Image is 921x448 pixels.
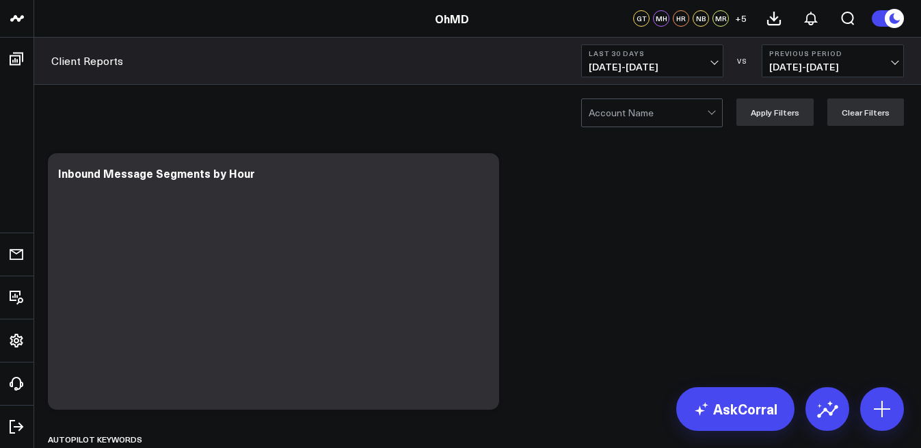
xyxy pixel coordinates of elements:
[589,49,716,57] b: Last 30 Days
[730,57,755,65] div: VS
[732,10,749,27] button: +5
[633,10,650,27] div: GT
[735,14,747,23] span: + 5
[673,10,689,27] div: HR
[712,10,729,27] div: MR
[58,166,255,181] div: Inbound Message Segments by Hour
[693,10,709,27] div: NB
[769,62,896,73] span: [DATE] - [DATE]
[676,387,795,431] a: AskCorral
[736,98,814,126] button: Apply Filters
[581,44,723,77] button: Last 30 Days[DATE]-[DATE]
[769,49,896,57] b: Previous Period
[653,10,669,27] div: MH
[435,11,469,26] a: OhMD
[589,62,716,73] span: [DATE] - [DATE]
[762,44,904,77] button: Previous Period[DATE]-[DATE]
[51,53,123,68] a: Client Reports
[827,98,904,126] button: Clear Filters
